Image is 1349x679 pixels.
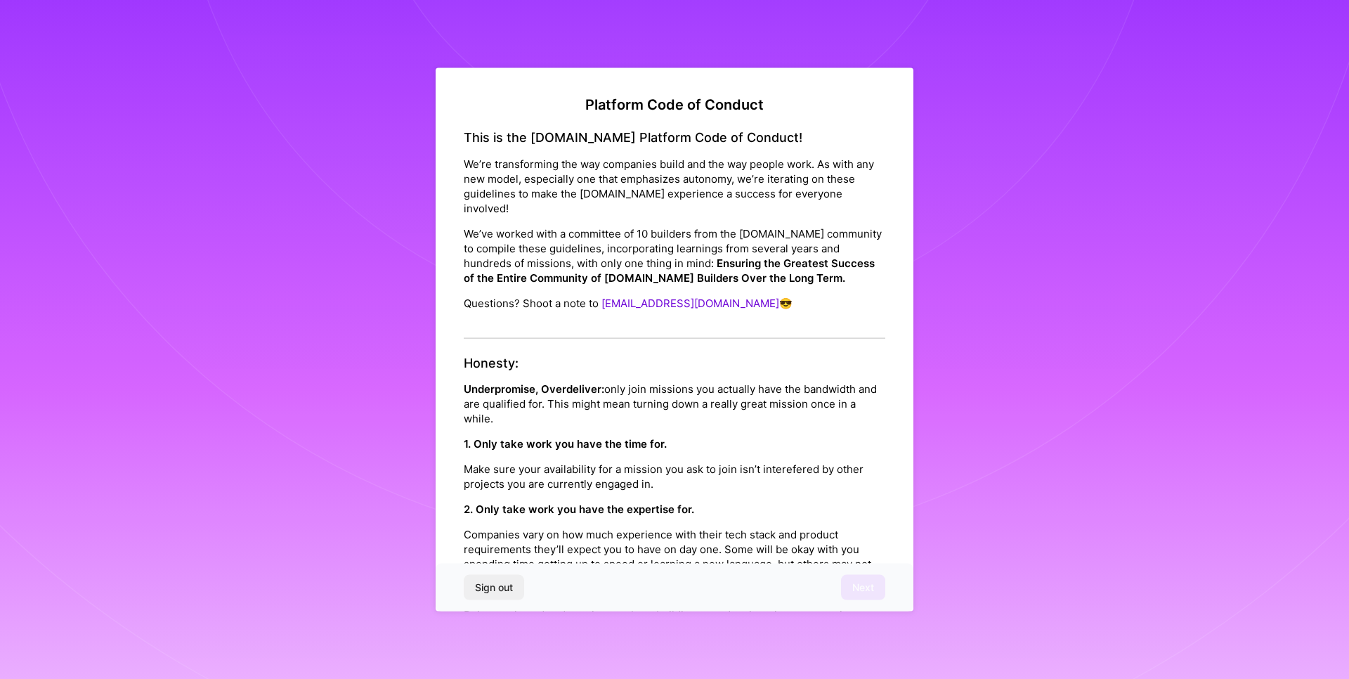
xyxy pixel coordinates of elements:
[464,130,885,145] h4: This is the [DOMAIN_NAME] Platform Code of Conduct!
[464,256,875,284] strong: Ensuring the Greatest Success of the Entire Community of [DOMAIN_NAME] Builders Over the Long Term.
[464,295,885,310] p: Questions? Shoot a note to 😎
[464,382,604,396] strong: Underpromise, Overdeliver:
[464,226,885,285] p: We’ve worked with a committee of 10 builders from the [DOMAIN_NAME] community to compile these gu...
[464,462,885,491] p: Make sure your availability for a mission you ask to join isn’t interefered by other projects you...
[464,574,524,600] button: Sign out
[601,296,779,309] a: [EMAIL_ADDRESS][DOMAIN_NAME]
[464,527,885,571] p: Companies vary on how much experience with their tech stack and product requirements they’ll expe...
[464,503,694,516] strong: 2. Only take work you have the expertise for.
[464,355,885,370] h4: Honesty:
[464,96,885,113] h2: Platform Code of Conduct
[464,437,667,451] strong: 1. Only take work you have the time for.
[464,382,885,426] p: only join missions you actually have the bandwidth and are qualified for. This might mean turning...
[464,156,885,215] p: We’re transforming the way companies build and the way people work. As with any new model, especi...
[475,580,513,594] span: Sign out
